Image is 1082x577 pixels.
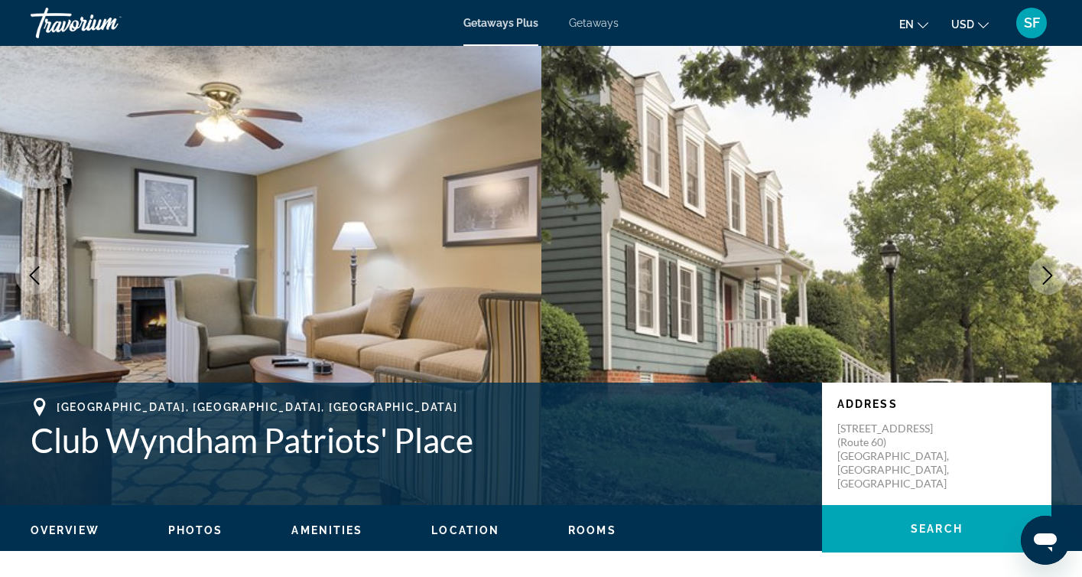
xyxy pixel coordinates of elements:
a: Getaways Plus [463,17,538,29]
span: Rooms [568,524,616,536]
span: Amenities [291,524,362,536]
a: Getaways [569,17,619,29]
span: [GEOGRAPHIC_DATA], [GEOGRAPHIC_DATA], [GEOGRAPHIC_DATA] [57,401,457,413]
button: Location [431,523,499,537]
h1: Club Wyndham Patriots' Place [31,420,807,460]
iframe: Button to launch messaging window [1021,516,1070,565]
button: Next image [1028,256,1067,295]
button: Overview [31,523,99,537]
span: Location [431,524,499,536]
span: Overview [31,524,99,536]
button: Search [822,505,1051,553]
button: Amenities [291,523,362,537]
button: Previous image [15,256,54,295]
span: USD [951,18,974,31]
button: Photos [168,523,223,537]
p: Address [837,398,1036,410]
span: Photos [168,524,223,536]
span: SF [1024,15,1040,31]
span: en [899,18,914,31]
button: Rooms [568,523,616,537]
button: User Menu [1012,7,1051,39]
button: Change language [899,13,928,35]
p: [STREET_ADDRESS] (Route 60) [GEOGRAPHIC_DATA], [GEOGRAPHIC_DATA], [GEOGRAPHIC_DATA] [837,422,960,491]
button: Change currency [951,13,989,35]
a: Travorium [31,3,184,43]
span: Search [911,523,963,535]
